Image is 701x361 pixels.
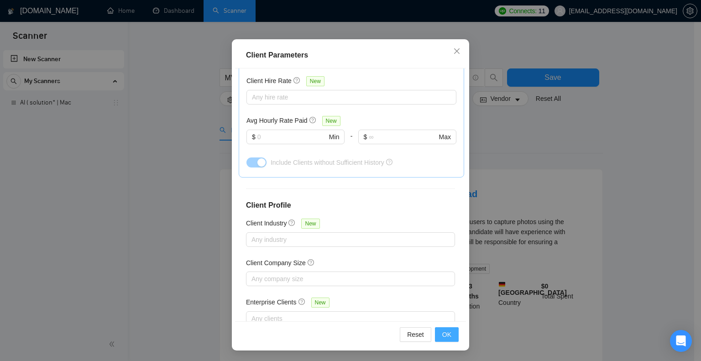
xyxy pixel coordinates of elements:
h5: Enterprise Clients [246,297,297,307]
span: New [301,219,319,229]
span: question-circle [288,219,296,226]
span: question-circle [309,116,317,124]
div: Open Intercom Messenger [670,330,692,352]
span: question-circle [308,259,315,266]
span: $ [252,132,256,142]
button: Close [445,39,469,64]
h5: Avg Hourly Rate Paid [246,115,308,126]
button: OK [435,327,459,342]
span: New [322,116,340,126]
div: - [345,130,358,155]
span: OK [442,330,451,340]
button: Reset [400,327,431,342]
span: $ [364,132,367,142]
span: New [311,298,330,308]
span: question-circle [293,77,301,84]
span: New [306,76,324,86]
h5: Client Hire Rate [246,76,292,86]
h5: Client Industry [246,218,287,228]
span: Min [329,132,340,142]
span: question-circle [298,298,306,305]
h4: Client Profile [246,200,455,211]
span: Max [439,132,451,142]
h5: Client Company Size [246,258,306,268]
span: close [453,47,460,55]
div: Client Parameters [246,50,455,61]
span: question-circle [386,159,392,165]
span: Reset [407,330,424,340]
input: 0 [257,132,327,142]
span: Include Clients without Sufficient History [271,159,384,166]
input: ∞ [369,132,437,142]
